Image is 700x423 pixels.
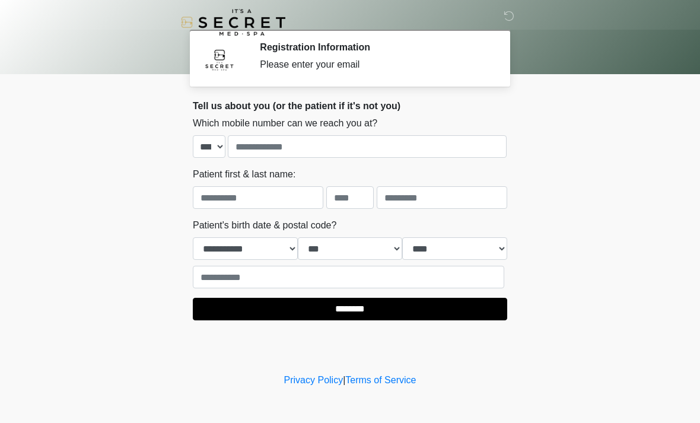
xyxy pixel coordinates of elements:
[202,42,237,77] img: Agent Avatar
[193,116,377,131] label: Which mobile number can we reach you at?
[193,167,295,182] label: Patient first & last name:
[193,218,336,233] label: Patient's birth date & postal code?
[181,9,285,36] img: It's A Secret Med Spa Logo
[284,375,343,385] a: Privacy Policy
[345,375,416,385] a: Terms of Service
[260,58,489,72] div: Please enter your email
[193,100,507,112] h2: Tell us about you (or the patient if it's not you)
[343,375,345,385] a: |
[260,42,489,53] h2: Registration Information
